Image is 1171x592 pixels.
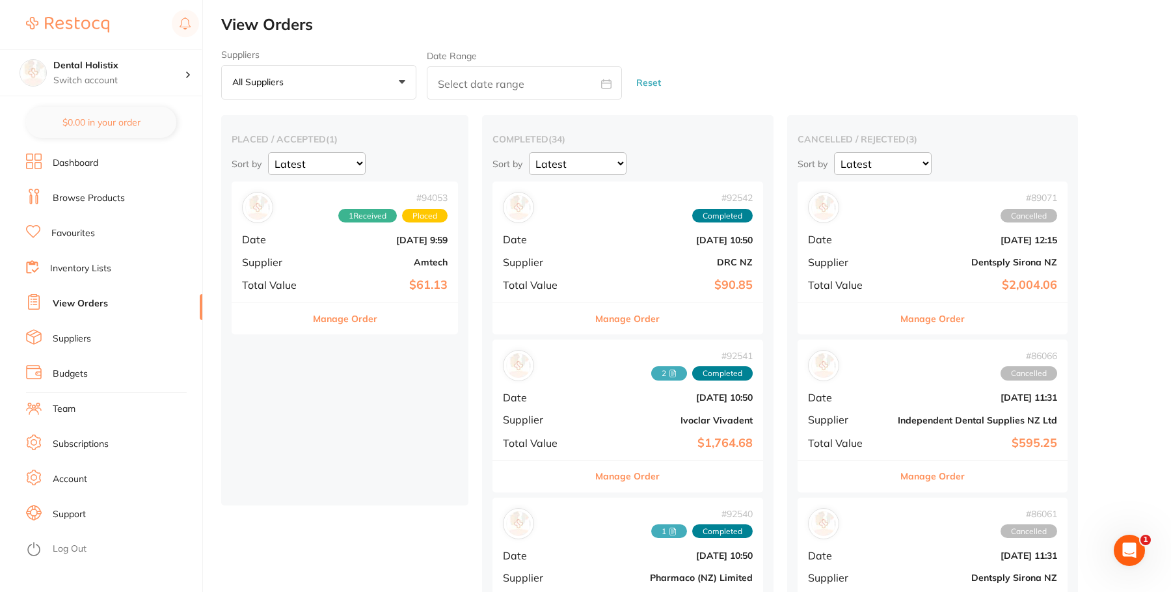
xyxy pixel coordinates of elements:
a: Team [53,403,75,416]
span: Placed [402,209,448,223]
b: Amtech [317,257,448,267]
span: Received [651,524,687,539]
span: Completed [692,209,753,223]
span: Total Value [808,279,888,291]
h2: View Orders [221,16,1171,34]
button: Manage Order [595,303,660,334]
img: DRC NZ [506,195,531,220]
label: Date Range [427,51,477,61]
b: $595.25 [898,437,1057,450]
span: Total Value [808,437,888,449]
span: Date [808,234,888,245]
button: Reset [632,66,665,100]
a: Account [53,473,87,486]
a: Browse Products [53,192,125,205]
b: $90.85 [593,278,753,292]
p: Sort by [492,158,522,170]
span: # 92541 [651,351,753,361]
span: # 94053 [338,193,448,203]
b: $2,004.06 [898,278,1057,292]
b: $1,764.68 [593,437,753,450]
b: Ivoclar Vivadent [593,415,753,425]
b: Pharmaco (NZ) Limited [593,572,753,583]
a: Inventory Lists [50,262,111,275]
button: Log Out [26,539,198,560]
b: Dentsply Sirona NZ [898,257,1057,267]
span: Date [503,550,583,561]
h2: placed / accepted ( 1 ) [232,133,458,145]
p: All suppliers [232,76,289,88]
span: Date [808,550,888,561]
span: Cancelled [1001,209,1057,223]
span: Supplier [503,414,583,425]
b: Independent Dental Supplies NZ Ltd [898,415,1057,425]
span: Supplier [808,414,888,425]
img: Restocq Logo [26,17,109,33]
iframe: Intercom live chat [1114,535,1145,566]
span: Date [242,234,307,245]
b: [DATE] 10:50 [593,550,753,561]
img: Ivoclar Vivadent [506,353,531,378]
b: [DATE] 10:50 [593,235,753,245]
img: Dentsply Sirona NZ [811,511,836,536]
p: Sort by [798,158,828,170]
h2: completed ( 34 ) [492,133,763,145]
a: Dashboard [53,157,98,170]
span: # 86061 [1001,509,1057,519]
b: Dentsply Sirona NZ [898,572,1057,583]
span: Supplier [808,256,888,268]
b: $61.13 [317,278,448,292]
p: Switch account [53,74,185,87]
b: [DATE] 9:59 [317,235,448,245]
span: # 92540 [651,509,753,519]
b: [DATE] 11:31 [898,392,1057,403]
h4: Dental Holistix [53,59,185,72]
b: [DATE] 11:31 [898,550,1057,561]
button: Manage Order [900,303,965,334]
div: Amtech#940531ReceivedPlacedDate[DATE] 9:59SupplierAmtechTotal Value$61.13Manage Order [232,182,458,334]
a: Subscriptions [53,438,109,451]
span: Cancelled [1001,524,1057,539]
span: # 86066 [1001,351,1057,361]
img: Independent Dental Supplies NZ Ltd [811,353,836,378]
img: Amtech [245,195,270,220]
b: [DATE] 10:50 [593,392,753,403]
button: Manage Order [900,461,965,492]
b: DRC NZ [593,257,753,267]
a: Restocq Logo [26,10,109,40]
span: Date [503,392,583,403]
span: Completed [692,366,753,381]
h2: cancelled / rejected ( 3 ) [798,133,1068,145]
button: All suppliers [221,65,416,100]
button: $0.00 in your order [26,107,176,138]
img: Pharmaco (NZ) Limited [506,511,531,536]
a: View Orders [53,297,108,310]
span: Cancelled [1001,366,1057,381]
input: Select date range [427,66,622,100]
p: Sort by [232,158,262,170]
span: # 92542 [692,193,753,203]
a: Budgets [53,368,88,381]
span: Completed [692,524,753,539]
button: Manage Order [313,303,377,334]
a: Favourites [51,227,95,240]
b: [DATE] 12:15 [898,235,1057,245]
a: Suppliers [53,332,91,345]
a: Log Out [53,543,87,556]
a: Support [53,508,86,521]
span: Total Value [503,437,583,449]
span: # 89071 [1001,193,1057,203]
span: Received [651,366,687,381]
span: 1 [1140,535,1151,545]
span: Date [808,392,888,403]
span: Supplier [808,572,888,584]
img: Dentsply Sirona NZ [811,195,836,220]
span: Supplier [242,256,307,268]
span: Supplier [503,572,583,584]
span: Total Value [242,279,307,291]
span: Total Value [503,279,583,291]
span: Received [338,209,397,223]
img: Dental Holistix [20,60,46,86]
span: Supplier [503,256,583,268]
span: Date [503,234,583,245]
